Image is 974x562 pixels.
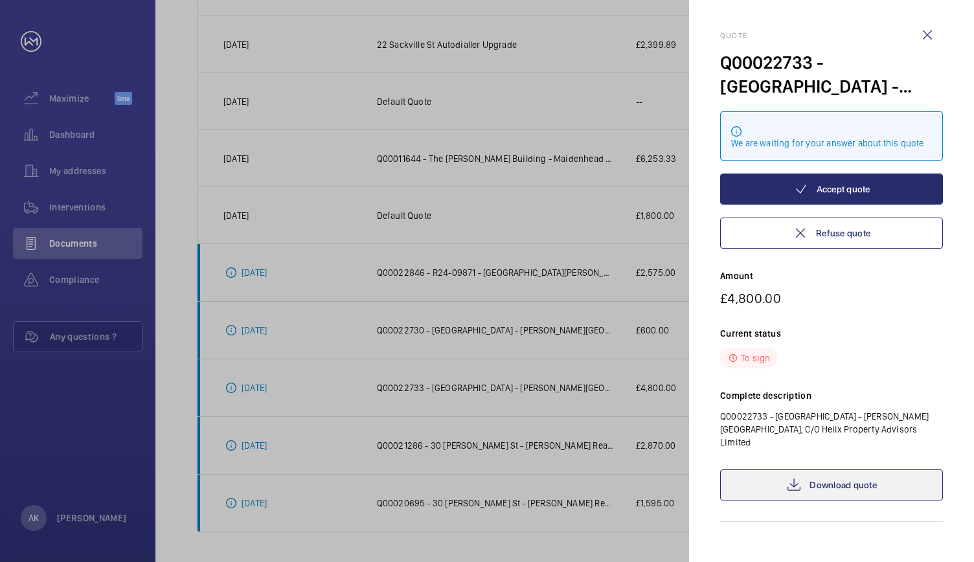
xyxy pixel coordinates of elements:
[720,218,943,249] button: Refuse quote
[720,410,943,449] p: Q00022733 - [GEOGRAPHIC_DATA] - [PERSON_NAME][GEOGRAPHIC_DATA], C/O Helix Property Advisors Limited
[720,269,943,282] p: Amount
[720,51,943,98] div: Q00022733 - [GEOGRAPHIC_DATA] - [PERSON_NAME][GEOGRAPHIC_DATA], C/O Helix Property Advisors Limited
[720,469,943,500] a: Download quote
[720,31,943,40] h2: Quote
[720,327,943,340] p: Current status
[720,290,943,306] p: £4,800.00
[731,137,932,150] div: We are waiting for your answer about this quote
[720,174,943,205] button: Accept quote
[720,389,943,402] p: Complete description
[741,352,770,365] p: To sign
